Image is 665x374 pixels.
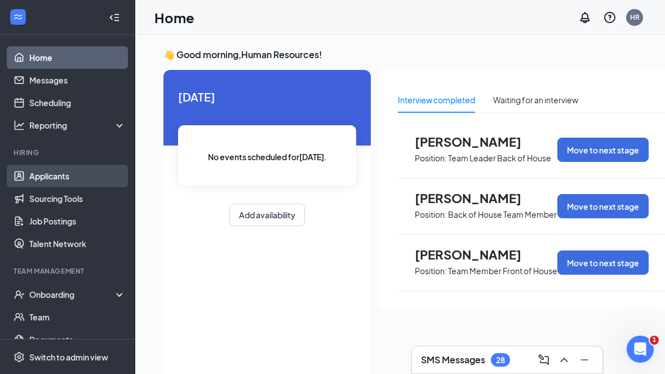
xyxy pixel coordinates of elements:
[557,353,571,367] svg: ChevronUp
[603,11,617,24] svg: QuestionInfo
[229,204,305,226] button: Add availability
[208,151,327,163] span: No events scheduled for [DATE] .
[557,194,649,218] button: Move to next stage
[421,354,485,366] h3: SMS Messages
[14,266,123,276] div: Team Management
[415,266,447,276] p: Position:
[557,138,649,162] button: Move to next stage
[14,351,25,363] svg: Settings
[627,336,654,363] iframe: Intercom live chat
[29,289,116,300] div: Onboarding
[535,351,553,369] button: ComposeMessage
[448,266,557,276] p: Team Member Front of House
[29,187,126,210] a: Sourcing Tools
[29,91,126,114] a: Scheduling
[415,134,539,149] span: [PERSON_NAME]
[650,336,659,345] span: 1
[398,94,475,106] div: Interview completed
[29,69,126,91] a: Messages
[415,191,539,205] span: [PERSON_NAME]
[496,355,505,365] div: 28
[12,11,24,23] svg: WorkstreamLogo
[29,232,126,255] a: Talent Network
[29,46,126,69] a: Home
[178,88,356,105] span: [DATE]
[109,12,120,23] svg: Collapse
[29,328,126,351] a: Documents
[14,289,25,300] svg: UserCheck
[29,120,126,131] div: Reporting
[415,209,447,220] p: Position:
[415,153,447,164] p: Position:
[555,351,573,369] button: ChevronUp
[630,12,640,22] div: HR
[14,148,123,157] div: Hiring
[29,165,126,187] a: Applicants
[578,11,592,24] svg: Notifications
[537,353,551,367] svg: ComposeMessage
[29,306,126,328] a: Team
[575,351,593,369] button: Minimize
[29,210,126,232] a: Job Postings
[557,250,649,275] button: Move to next stage
[448,209,557,220] p: Back of House Team Member
[493,94,578,106] div: Waiting for an interview
[154,8,194,27] h1: Home
[415,247,539,262] span: [PERSON_NAME]
[29,351,108,363] div: Switch to admin view
[448,153,551,164] p: Team Leader Back of House
[578,353,591,367] svg: Minimize
[14,120,25,131] svg: Analysis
